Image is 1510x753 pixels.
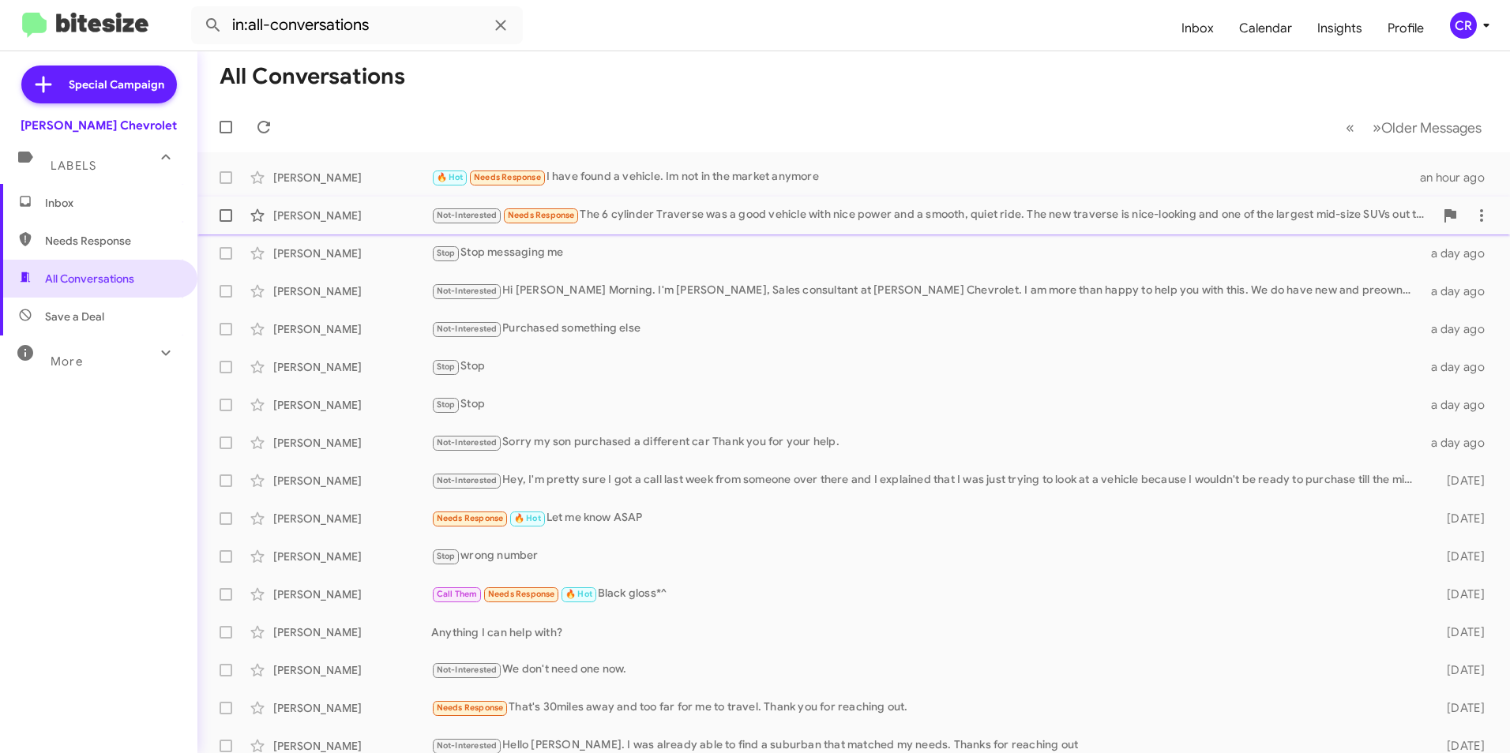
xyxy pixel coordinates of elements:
div: Black gloss*^ [431,585,1422,603]
span: » [1373,118,1381,137]
a: Insights [1305,6,1375,51]
button: Next [1363,111,1491,144]
h1: All Conversations [220,64,405,89]
div: a day ago [1422,283,1497,299]
div: Stop messaging me [431,244,1422,262]
div: [PERSON_NAME] [273,624,431,640]
div: Hi [PERSON_NAME] Morning. I'm [PERSON_NAME], Sales consultant at [PERSON_NAME] Chevrolet. I am mo... [431,282,1422,300]
span: Not-Interested [437,475,498,485]
span: Call Them [437,589,478,599]
nav: Page navigation example [1337,111,1491,144]
div: a day ago [1422,435,1497,451]
div: Purchased something else [431,320,1422,338]
div: [PERSON_NAME] [273,170,431,185]
div: [PERSON_NAME] Chevrolet [21,118,177,133]
div: [PERSON_NAME] [273,321,431,337]
div: CR [1450,12,1477,39]
span: Not-Interested [437,210,498,220]
div: wrong number [431,547,1422,565]
a: Inbox [1169,6,1226,51]
div: [PERSON_NAME] [273,435,431,451]
span: Stop [437,362,456,372]
a: Profile [1375,6,1437,51]
div: Anything I can help with? [431,624,1422,640]
span: Not-Interested [437,437,498,448]
div: [PERSON_NAME] [273,397,431,413]
div: [DATE] [1422,662,1497,678]
span: Needs Response [508,210,575,220]
span: Save a Deal [45,309,104,324]
span: Not-Interested [437,740,498,751]
span: Not-Interested [437,286,498,296]
div: Hey, I'm pretty sure I got a call last week from someone over there and I explained that I was ju... [431,471,1422,489]
span: Stop [437,399,456,410]
div: Sorry my son purchased a different car Thank you for your help. [431,433,1422,451]
div: We don't need one now. [431,661,1422,679]
span: Special Campaign [69,77,164,92]
span: More [51,354,83,369]
div: That's 30miles away and too far for me to travel. Thank you for reaching out. [431,699,1422,717]
div: a day ago [1422,245,1497,261]
div: [DATE] [1422,511,1497,526]
span: Stop [437,551,456,561]
button: CR [1437,12,1493,39]
div: [PERSON_NAME] [273,511,431,526]
span: Needs Response [437,513,504,523]
div: a day ago [1422,359,1497,375]
span: Stop [437,248,456,258]
span: 🔥 Hot [514,513,541,523]
span: Needs Response [45,233,179,249]
span: Not-Interested [437,665,498,675]
div: a day ago [1422,397,1497,413]
div: Let me know ASAP [431,509,1422,527]
div: Stop [431,358,1422,376]
div: [DATE] [1422,473,1497,489]
div: [DATE] [1422,624,1497,640]
div: an hour ago [1420,170,1497,185]
div: [PERSON_NAME] [273,283,431,299]
span: « [1346,118,1354,137]
div: I have found a vehicle. Im not in the market anymore [431,168,1420,186]
span: Older Messages [1381,119,1482,137]
span: Labels [51,159,96,173]
button: Previous [1336,111,1364,144]
input: Search [191,6,523,44]
div: [DATE] [1422,700,1497,716]
span: Needs Response [474,172,541,182]
span: Needs Response [437,702,504,713]
span: All Conversations [45,271,134,287]
div: The 6 cylinder Traverse was a good vehicle with nice power and a smooth, quiet ride. The new trav... [431,206,1434,224]
a: Special Campaign [21,66,177,103]
div: [PERSON_NAME] [273,586,431,602]
div: [PERSON_NAME] [273,549,431,564]
span: 🔥 Hot [565,589,592,599]
a: Calendar [1226,6,1305,51]
span: Needs Response [488,589,555,599]
div: [DATE] [1422,549,1497,564]
div: [PERSON_NAME] [273,473,431,489]
div: a day ago [1422,321,1497,337]
div: [PERSON_NAME] [273,662,431,678]
div: [PERSON_NAME] [273,359,431,375]
span: 🔥 Hot [437,172,464,182]
div: [PERSON_NAME] [273,700,431,716]
span: Not-Interested [437,324,498,334]
div: [PERSON_NAME] [273,208,431,223]
div: [DATE] [1422,586,1497,602]
div: Stop [431,395,1422,414]
div: [PERSON_NAME] [273,245,431,261]
span: Inbox [45,195,179,211]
